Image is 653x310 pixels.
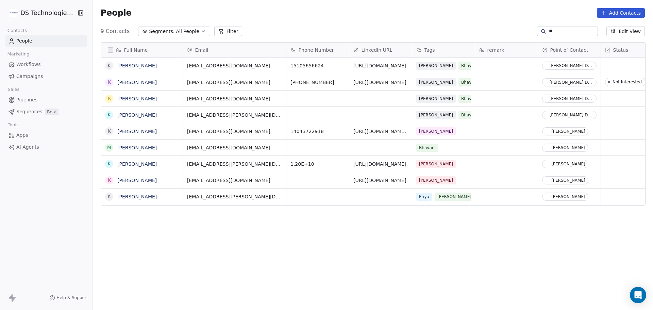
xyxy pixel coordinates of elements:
div: [PERSON_NAME] [551,178,585,183]
div: K [107,128,111,135]
span: People [101,8,132,18]
div: [PERSON_NAME] Darbasthu [549,63,593,68]
div: LinkedIn URL [349,43,412,57]
span: Phone Number [299,47,334,53]
span: AI Agents [16,144,39,151]
div: K [107,79,111,86]
span: Tools [5,120,21,130]
div: [PERSON_NAME] Darbasthu [549,80,593,85]
button: Filter [214,27,242,36]
a: [PERSON_NAME] [117,129,157,134]
div: K [107,111,111,118]
span: Status [613,47,629,53]
a: [URL][DOMAIN_NAME][PERSON_NAME] [353,129,446,134]
div: [PERSON_NAME] Darbasthu [549,113,593,117]
span: Sales [5,84,22,95]
span: [PERSON_NAME] [416,160,456,168]
a: [PERSON_NAME] [117,178,157,183]
span: [EMAIL_ADDRESS][DOMAIN_NAME] [187,95,282,102]
span: Bhavani [458,62,481,70]
span: Tags [424,47,435,53]
button: Add Contacts [597,8,645,18]
a: People [5,35,87,47]
span: LinkedIn URL [362,47,392,53]
span: Sequences [16,108,42,115]
a: [PERSON_NAME] [117,96,157,101]
span: [EMAIL_ADDRESS][DOMAIN_NAME] [187,62,282,69]
span: Email [195,47,208,53]
span: 15105656624 [290,62,345,69]
div: Not Interested [613,80,642,84]
a: Apps [5,130,87,141]
span: [PHONE_NUMBER] [290,79,345,86]
a: Help & Support [50,295,88,300]
a: [PERSON_NAME] [117,80,157,85]
a: SequencesBeta [5,106,87,117]
div: remark [475,43,538,57]
span: 14043722918 [290,128,345,135]
span: Apps [16,132,28,139]
span: Full Name [124,47,148,53]
a: [PERSON_NAME] [117,63,157,68]
div: M [107,144,111,151]
div: K [107,62,111,69]
a: [URL][DOMAIN_NAME] [353,80,406,85]
div: [PERSON_NAME] [551,145,585,150]
span: [PERSON_NAME] [416,111,456,119]
span: Contacts [4,26,30,36]
span: [EMAIL_ADDRESS][DOMAIN_NAME] [187,128,282,135]
a: [URL][DOMAIN_NAME] [353,178,406,183]
span: Priya [416,193,432,201]
span: [EMAIL_ADDRESS][PERSON_NAME][DOMAIN_NAME] [187,161,282,167]
span: Workflows [16,61,41,68]
span: Point of Contact [550,47,588,53]
a: [URL][DOMAIN_NAME] [353,63,406,68]
a: [PERSON_NAME] [117,161,157,167]
span: [EMAIL_ADDRESS][PERSON_NAME][DOMAIN_NAME] [187,193,282,200]
span: Bhavani [416,144,438,152]
span: [PERSON_NAME] [434,193,474,201]
span: [PERSON_NAME] [416,95,456,103]
span: [EMAIL_ADDRESS][DOMAIN_NAME] [187,79,282,86]
span: Bhavani [458,95,481,103]
img: DS%20Updated%20Logo.jpg [10,9,18,17]
a: Pipelines [5,94,87,105]
div: grid [101,58,183,299]
span: Campaigns [16,73,43,80]
div: K [107,160,111,167]
div: Full Name [101,43,183,57]
div: Email [183,43,286,57]
span: Pipelines [16,96,37,103]
span: 9 Contacts [101,27,130,35]
a: AI Agents [5,142,87,153]
a: Workflows [5,59,87,70]
div: Open Intercom Messenger [630,287,646,303]
span: [PERSON_NAME] [416,62,456,70]
span: Beta [45,109,58,115]
span: Segments: [149,28,174,35]
span: Help & Support [56,295,88,300]
a: [PERSON_NAME] [117,112,157,118]
div: [PERSON_NAME] [551,162,585,166]
span: [PERSON_NAME] [416,78,456,86]
a: [PERSON_NAME] [117,145,157,150]
button: Edit View [606,27,645,36]
span: 1.20E+10 [290,161,345,167]
button: DS Technologies Inc [8,7,73,19]
span: remark [487,47,504,53]
span: [PERSON_NAME] [416,127,456,135]
span: All People [176,28,199,35]
span: [EMAIL_ADDRESS][PERSON_NAME][DOMAIN_NAME] [187,112,282,118]
div: [PERSON_NAME] [551,194,585,199]
span: [EMAIL_ADDRESS][DOMAIN_NAME] [187,144,282,151]
a: [PERSON_NAME] [117,194,157,199]
span: [PERSON_NAME] [416,176,456,184]
a: Campaigns [5,71,87,82]
span: [EMAIL_ADDRESS][DOMAIN_NAME] [187,177,282,184]
a: [URL][DOMAIN_NAME] [353,161,406,167]
div: [PERSON_NAME] [551,129,585,134]
span: People [16,37,32,45]
div: [PERSON_NAME] Darbasthu [549,96,593,101]
div: K [107,193,111,200]
span: DS Technologies Inc [20,9,76,17]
